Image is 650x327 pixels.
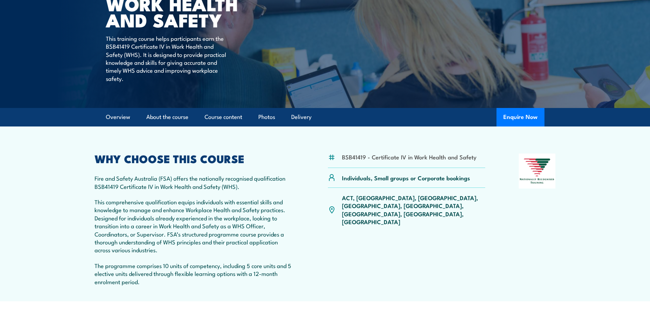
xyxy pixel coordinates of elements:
p: Fire and Safety Australia (FSA) offers the nationally recognised qualification BSB41419 Certifica... [95,174,295,190]
a: About the course [146,108,188,126]
li: BSB41419 - Certificate IV in Work Health and Safety [342,153,477,161]
p: Individuals, Small groups or Corporate bookings [342,174,470,182]
p: ACT, [GEOGRAPHIC_DATA], [GEOGRAPHIC_DATA], [GEOGRAPHIC_DATA], [GEOGRAPHIC_DATA], [GEOGRAPHIC_DATA... [342,194,486,226]
p: This training course helps participants earn the BSB41419 Certificate IV in Work Health and Safet... [106,34,231,82]
a: Course content [205,108,242,126]
img: Nationally Recognised Training logo. [519,154,556,189]
a: Overview [106,108,130,126]
a: Photos [258,108,275,126]
p: The programme comprises 10 units of competency, including 5 core units and 5 elective units deliv... [95,262,295,286]
a: Delivery [291,108,311,126]
h2: WHY CHOOSE THIS COURSE [95,154,295,163]
p: This comprehensive qualification equips individuals with essential skills and knowledge to manage... [95,198,295,254]
button: Enquire Now [496,108,544,126]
